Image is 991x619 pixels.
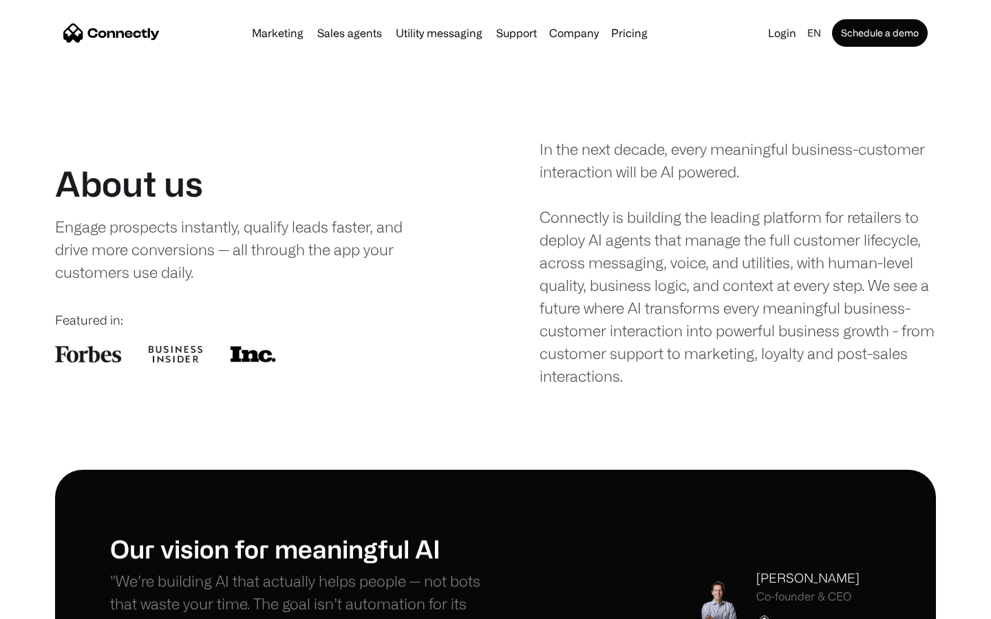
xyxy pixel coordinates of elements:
div: [PERSON_NAME] [756,569,860,587]
div: Engage prospects instantly, qualify leads faster, and drive more conversions — all through the ap... [55,215,431,283]
div: en [807,23,821,43]
a: Support [491,28,542,39]
div: Company [545,23,603,43]
div: Co-founder & CEO [756,590,860,603]
a: Utility messaging [390,28,488,39]
ul: Language list [28,595,83,614]
div: Company [549,23,599,43]
h1: About us [55,163,203,204]
h1: Our vision for meaningful AI [110,534,495,563]
div: Featured in: [55,311,451,329]
a: home [63,23,160,43]
div: In the next decade, every meaningful business-customer interaction will be AI powered. Connectly ... [540,138,936,387]
aside: Language selected: English [14,594,83,614]
a: Login [763,23,802,43]
a: Schedule a demo [832,19,928,47]
div: en [802,23,829,43]
a: Sales agents [312,28,387,39]
a: Pricing [606,28,653,39]
a: Marketing [246,28,309,39]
